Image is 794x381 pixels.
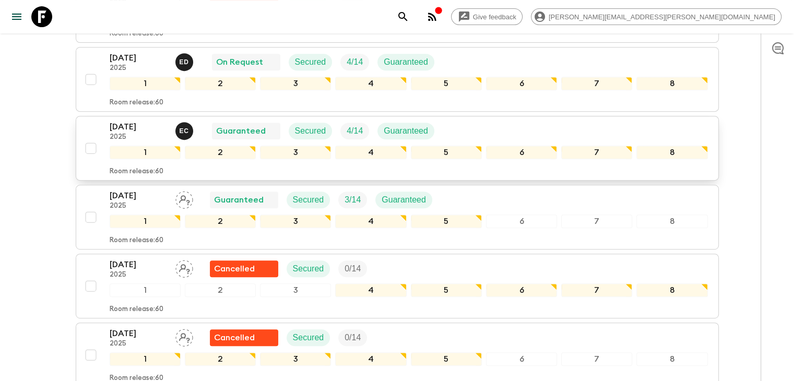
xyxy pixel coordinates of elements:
[295,56,326,68] p: Secured
[561,352,632,366] div: 7
[210,329,278,346] div: Flash Pack cancellation
[561,146,632,159] div: 7
[335,283,406,297] div: 4
[340,123,369,139] div: Trip Fill
[185,77,256,90] div: 2
[338,260,367,277] div: Trip Fill
[293,263,324,275] p: Secured
[335,146,406,159] div: 4
[335,215,406,228] div: 4
[486,283,557,297] div: 6
[76,47,719,112] button: [DATE]2025Edwin Duarte RíosOn RequestSecuredTrip FillGuaranteed12345678Room release:60
[384,125,428,137] p: Guaranteed
[260,146,331,159] div: 3
[295,125,326,137] p: Secured
[175,56,195,65] span: Edwin Duarte Ríos
[110,133,167,141] p: 2025
[76,116,719,181] button: [DATE]2025Eduardo Caravaca GuaranteedSecuredTrip FillGuaranteed12345678Room release:60
[216,56,263,68] p: On Request
[214,331,255,344] p: Cancelled
[185,146,256,159] div: 2
[486,215,557,228] div: 6
[287,192,330,208] div: Secured
[338,192,367,208] div: Trip Fill
[110,146,181,159] div: 1
[289,123,333,139] div: Secured
[175,125,195,134] span: Eduardo Caravaca
[486,352,557,366] div: 6
[486,77,557,90] div: 6
[6,6,27,27] button: menu
[110,52,167,64] p: [DATE]
[531,8,781,25] div: [PERSON_NAME][EMAIL_ADDRESS][PERSON_NAME][DOMAIN_NAME]
[175,53,195,71] button: ED
[636,352,707,366] div: 8
[411,146,482,159] div: 5
[393,6,413,27] button: search adventures
[636,77,707,90] div: 8
[110,340,167,348] p: 2025
[561,283,632,297] div: 7
[335,352,406,366] div: 4
[289,54,333,70] div: Secured
[110,99,163,107] p: Room release: 60
[340,54,369,70] div: Trip Fill
[411,215,482,228] div: 5
[210,260,278,277] div: Flash Pack cancellation
[382,194,426,206] p: Guaranteed
[451,8,523,25] a: Give feedback
[216,125,266,137] p: Guaranteed
[180,127,189,135] p: E C
[110,77,181,90] div: 1
[175,122,195,140] button: EC
[260,283,331,297] div: 3
[260,215,331,228] div: 3
[110,327,167,340] p: [DATE]
[110,352,181,366] div: 1
[335,77,406,90] div: 4
[260,352,331,366] div: 3
[287,329,330,346] div: Secured
[411,77,482,90] div: 5
[347,125,363,137] p: 4 / 14
[345,194,361,206] p: 3 / 14
[347,56,363,68] p: 4 / 14
[345,331,361,344] p: 0 / 14
[293,331,324,344] p: Secured
[287,260,330,277] div: Secured
[214,263,255,275] p: Cancelled
[185,352,256,366] div: 2
[214,194,264,206] p: Guaranteed
[175,332,193,340] span: Assign pack leader
[110,121,167,133] p: [DATE]
[636,283,707,297] div: 8
[260,77,331,90] div: 3
[110,64,167,73] p: 2025
[345,263,361,275] p: 0 / 14
[543,13,781,21] span: [PERSON_NAME][EMAIL_ADDRESS][PERSON_NAME][DOMAIN_NAME]
[338,329,367,346] div: Trip Fill
[636,146,707,159] div: 8
[293,194,324,206] p: Secured
[411,283,482,297] div: 5
[561,77,632,90] div: 7
[636,215,707,228] div: 8
[110,30,163,38] p: Room release: 60
[561,215,632,228] div: 7
[76,254,719,318] button: [DATE]2025Assign pack leaderFlash Pack cancellationSecuredTrip Fill12345678Room release:60
[76,185,719,249] button: [DATE]2025Assign pack leaderGuaranteedSecuredTrip FillGuaranteed12345678Room release:60
[180,58,189,66] p: E D
[411,352,482,366] div: 5
[384,56,428,68] p: Guaranteed
[486,146,557,159] div: 6
[467,13,522,21] span: Give feedback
